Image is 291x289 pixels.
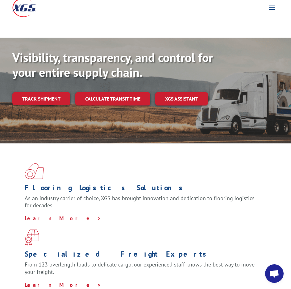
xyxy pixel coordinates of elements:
[25,215,102,222] a: Learn More >
[155,92,208,105] a: XGS ASSISTANT
[75,92,150,105] a: Calculate transit time
[25,195,255,209] span: As an industry carrier of choice, XGS has brought innovation and dedication to flooring logistics...
[25,261,262,281] p: From 123 overlength loads to delicate cargo, our experienced staff knows the best way to move you...
[25,184,262,195] h1: Flooring Logistics Solutions
[25,229,39,246] img: xgs-icon-focused-on-flooring-red
[25,250,262,261] h1: Specialized Freight Experts
[265,264,284,283] a: Open chat
[12,92,70,105] a: Track shipment
[25,163,44,179] img: xgs-icon-total-supply-chain-intelligence-red
[25,281,102,288] a: Learn More >
[12,49,213,80] b: Visibility, transparency, and control for your entire supply chain.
